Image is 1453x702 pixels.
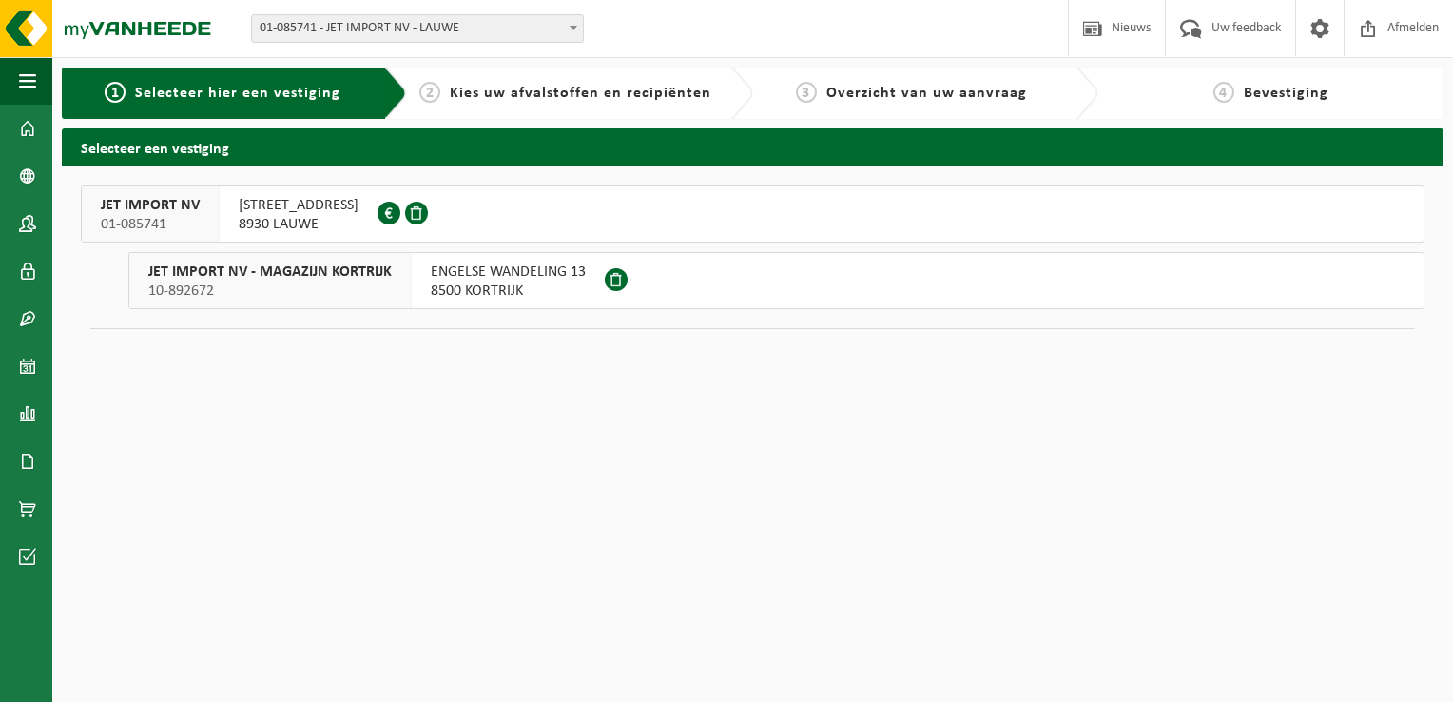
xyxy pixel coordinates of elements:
[450,86,711,101] span: Kies uw afvalstoffen en recipiënten
[148,263,392,282] span: JET IMPORT NV - MAGAZIJN KORTRIJK
[1213,82,1234,103] span: 4
[135,86,340,101] span: Selecteer hier een vestiging
[252,15,583,42] span: 01-085741 - JET IMPORT NV - LAUWE
[101,215,200,234] span: 01-085741
[239,196,358,215] span: [STREET_ADDRESS]
[431,282,586,301] span: 8500 KORTRIJK
[251,14,584,43] span: 01-085741 - JET IMPORT NV - LAUWE
[101,196,200,215] span: JET IMPORT NV
[796,82,817,103] span: 3
[431,263,586,282] span: ENGELSE WANDELING 13
[62,128,1443,166] h2: Selecteer een vestiging
[105,82,126,103] span: 1
[239,215,358,234] span: 8930 LAUWE
[148,282,392,301] span: 10-892672
[81,185,1424,243] button: JET IMPORT NV 01-085741 [STREET_ADDRESS]8930 LAUWE
[1244,86,1328,101] span: Bevestiging
[419,82,440,103] span: 2
[128,252,1424,309] button: JET IMPORT NV - MAGAZIJN KORTRIJK 10-892672 ENGELSE WANDELING 138500 KORTRIJK
[826,86,1027,101] span: Overzicht van uw aanvraag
